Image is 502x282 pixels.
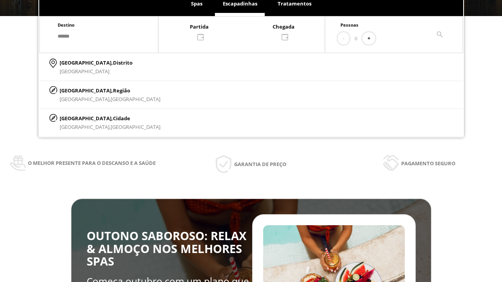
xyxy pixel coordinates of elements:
[401,159,455,168] span: Pagamento seguro
[113,115,130,122] span: Cidade
[28,159,156,167] span: O melhor presente para o descanso e a saúde
[338,32,349,45] button: -
[111,96,160,103] span: [GEOGRAPHIC_DATA]
[60,96,111,103] span: [GEOGRAPHIC_DATA],
[60,114,160,123] p: [GEOGRAPHIC_DATA],
[355,34,357,43] span: 0
[60,58,133,67] p: [GEOGRAPHIC_DATA],
[362,32,375,45] button: +
[60,123,111,130] span: [GEOGRAPHIC_DATA],
[58,22,75,28] span: Destino
[113,59,133,66] span: Distrito
[111,123,160,130] span: [GEOGRAPHIC_DATA]
[87,228,247,269] span: OUTONO SABOROSO: RELAX & ALMOÇO NOS MELHORES SPAS
[60,86,160,95] p: [GEOGRAPHIC_DATA],
[234,160,286,168] span: Garantia de preço
[340,22,358,28] span: Pessoas
[60,68,109,75] span: [GEOGRAPHIC_DATA]
[113,87,130,94] span: Região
